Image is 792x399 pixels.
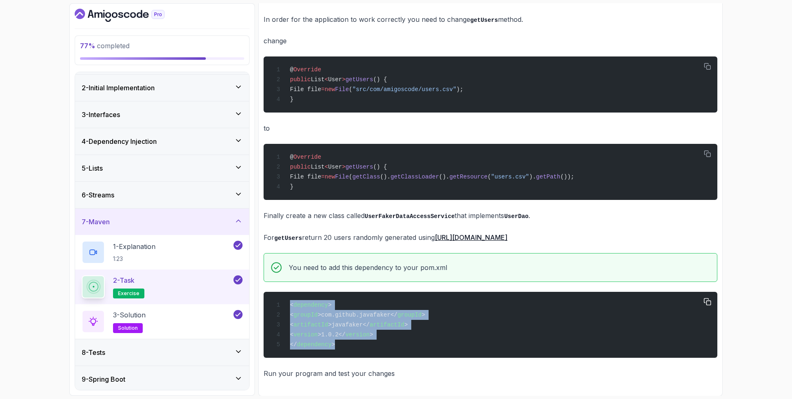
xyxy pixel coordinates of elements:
[325,164,328,170] span: <
[82,110,120,120] h3: 3 - Interfaces
[404,322,408,328] span: >
[293,302,328,308] span: dependency
[82,190,114,200] h3: 6 - Streams
[293,331,318,338] span: version
[290,96,293,103] span: }
[328,322,370,328] span: >javafaker</
[75,339,249,366] button: 8-Tests
[290,312,293,318] span: <
[290,183,293,190] span: }
[536,174,561,180] span: getPath
[264,14,717,26] p: In order for the application to work correctly you need to change method.
[118,290,139,297] span: exercise
[456,86,463,93] span: );
[290,86,321,93] span: File file
[352,174,380,180] span: getClass
[391,174,439,180] span: getClassLoader
[264,35,717,47] p: change
[345,76,373,83] span: getUsers
[439,174,449,180] span: ().
[293,312,318,318] span: groupId
[82,275,243,298] button: 2-Taskexercise
[293,154,321,160] span: Override
[321,86,325,93] span: =
[118,325,138,331] span: solution
[365,213,455,220] code: UserFakerDataAccessService
[311,164,325,170] span: List
[332,341,335,348] span: >
[293,322,328,328] span: artifactId
[380,174,390,180] span: ().
[318,312,397,318] span: >com.github.javafaker</
[325,86,335,93] span: new
[560,174,574,180] span: ());
[335,174,349,180] span: File
[504,213,528,220] code: UserDao
[397,312,422,318] span: groupId
[373,164,387,170] span: () {
[370,331,373,338] span: >
[345,331,370,338] span: version
[450,174,488,180] span: getResource
[113,255,156,263] p: 1:23
[422,312,425,318] span: >
[80,42,95,50] span: 77 %
[349,174,352,180] span: (
[318,331,345,338] span: >1.0.2</
[264,122,717,134] p: to
[75,366,249,392] button: 9-Spring Boot
[82,347,105,357] h3: 8 - Tests
[75,128,249,155] button: 4-Dependency Injection
[325,174,335,180] span: new
[290,154,293,160] span: @
[290,76,311,83] span: public
[82,241,243,264] button: 1-Explanation1:23
[290,66,293,73] span: @
[264,210,717,222] p: Finally create a new class called that implements .
[290,341,297,348] span: </
[290,174,321,180] span: File file
[75,75,249,101] button: 2-Initial Implementation
[370,322,404,328] span: artifactId
[349,86,352,93] span: (
[293,66,321,73] span: Override
[342,76,345,83] span: >
[264,232,717,244] p: For return 20 users randomly generated using
[274,235,302,242] code: getUsers
[290,164,311,170] span: public
[335,86,349,93] span: File
[470,17,498,23] code: getUsers
[80,42,130,50] span: completed
[82,374,125,384] h3: 9 - Spring Boot
[290,331,293,338] span: <
[435,233,507,242] a: [URL][DOMAIN_NAME]
[321,174,325,180] span: =
[352,86,456,93] span: "src/com/amigoscode/users.csv"
[373,76,387,83] span: () {
[82,136,157,146] h3: 4 - Dependency Injection
[328,164,342,170] span: User
[290,302,293,308] span: <
[488,174,491,180] span: (
[82,310,243,333] button: 3-Solutionsolution
[113,242,156,251] p: 1 - Explanation
[311,76,325,83] span: List
[113,310,146,320] p: 3 - Solution
[297,341,332,348] span: dependency
[75,9,184,22] a: Dashboard
[113,275,134,285] p: 2 - Task
[345,164,373,170] span: getUsers
[82,163,103,173] h3: 5 - Lists
[289,262,447,273] p: You need to add this dependency to your pom.xml
[529,174,536,180] span: ).
[82,217,110,227] h3: 7 - Maven
[328,76,342,83] span: User
[75,101,249,128] button: 3-Interfaces
[75,182,249,208] button: 6-Streams
[290,322,293,328] span: <
[328,302,331,308] span: >
[75,209,249,235] button: 7-Maven
[82,83,155,93] h3: 2 - Initial Implementation
[75,155,249,181] button: 5-Lists
[491,174,529,180] span: "users.csv"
